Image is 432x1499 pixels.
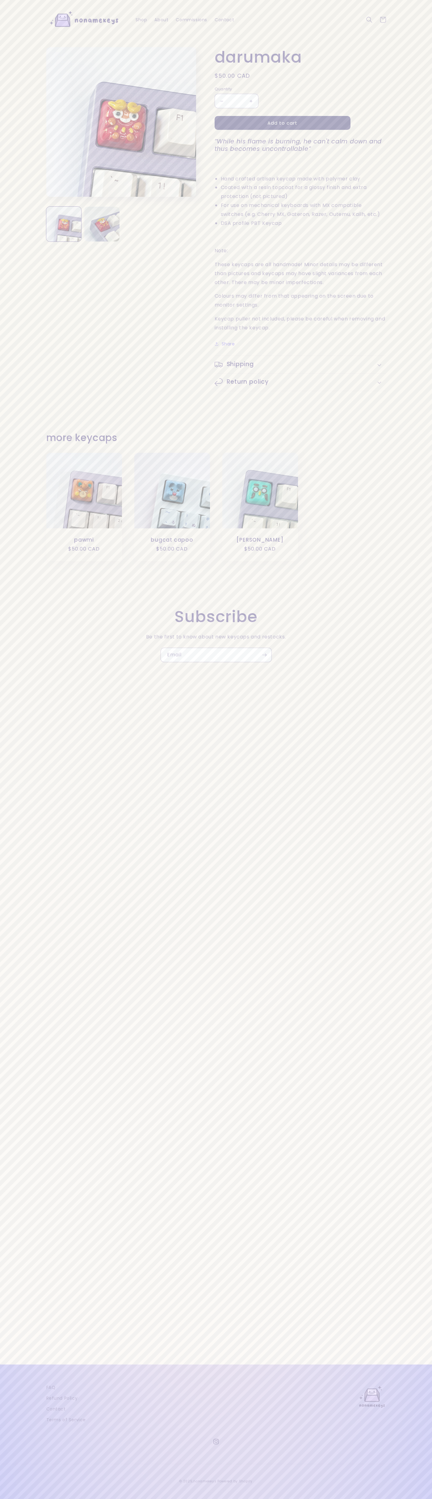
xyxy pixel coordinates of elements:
p: Colours may differ from that appearing on the screen due to monitor settings. [215,292,386,310]
li: Hand crafted artisan keycap made with polymer clay [221,175,386,184]
a: Contact [211,13,238,26]
span: $50.00 CAD [215,72,250,80]
a: Contact [46,1404,66,1414]
summary: Return policy [215,374,386,391]
a: About [151,13,172,26]
span: About [154,17,168,23]
a: FAQ [46,1384,56,1393]
li: DSA profile PBT Keycap [221,219,386,228]
span: Contact [215,17,234,23]
a: Commissions [172,13,211,26]
a: [PERSON_NAME] [229,537,292,543]
media-gallery: Gallery Viewer [46,47,199,242]
a: Terms of Service [46,1414,86,1425]
a: pawmi [52,537,116,543]
summary: Search [363,13,376,27]
p: Note: [215,246,386,255]
a: nonamekeys [193,1479,216,1484]
a: Powered by Shopify [217,1479,253,1484]
label: Quantity [215,86,329,92]
a: Shop [132,13,151,26]
span: e.g. Cherry MX, Gateron, Razer, Outemu, Kailh, etc. [247,211,378,218]
button: Add to cart [215,116,350,130]
h1: darumaka [215,47,386,67]
h2: more keycaps [46,432,386,444]
h2: Shipping [227,361,254,369]
a: Refund Policy [46,1393,78,1404]
em: “While his flame is burning, he can't calm down and thus becomes uncontrollable” [215,137,382,153]
summary: Share [215,340,235,348]
img: nonamekeys [46,9,124,31]
h2: Return policy [227,378,269,386]
a: bugcat capoo [141,537,204,543]
p: Keycap puller not included, please be careful when removing and installing the keycap. [215,315,386,332]
button: Subscribe [258,648,271,662]
li: Coated with a resin topcoat for a glossy finish and extra protection (not pictured) [221,183,386,201]
p: These keycaps are all handmade! Minor details may be different than pictures and keycaps may have... [215,260,386,287]
p: Be the first to know about new keycaps and restocks. [108,633,324,642]
button: Load image 1 in gallery view [46,207,82,242]
li: For use on mechanical keyboards with MX compatible switches ( ) [221,201,386,219]
summary: Shipping [215,356,386,373]
span: Shop [136,17,147,23]
button: Load image 2 in gallery view [84,207,120,242]
small: © 2025, [179,1479,216,1484]
h2: Subscribe [28,607,404,626]
span: Commissions [176,17,207,23]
